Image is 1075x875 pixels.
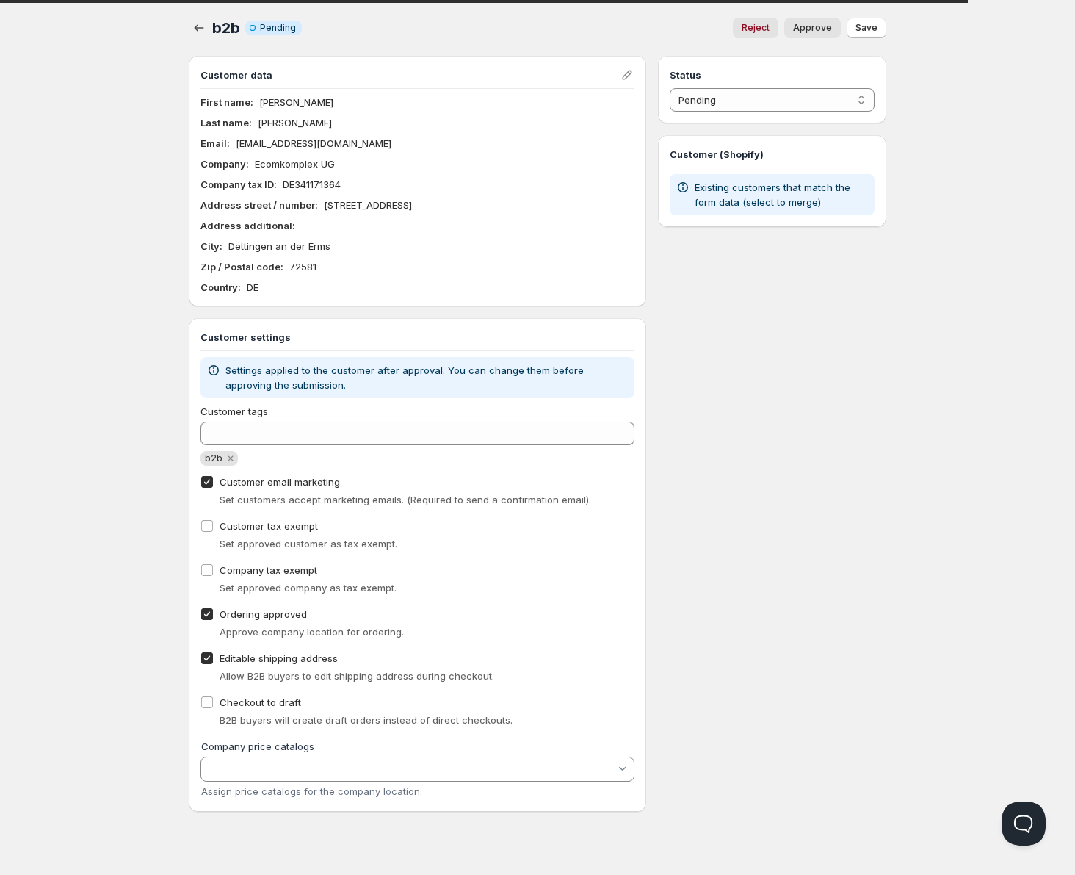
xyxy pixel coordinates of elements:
[670,68,875,82] h3: Status
[220,670,494,682] span: Allow B2B buyers to edit shipping address during checkout.
[212,19,239,37] span: b2b
[200,199,318,211] b: Address street / number :
[260,22,296,34] span: Pending
[200,137,230,149] b: Email :
[695,180,869,209] p: Existing customers that match the form data (select to merge)
[200,330,634,345] h3: Customer settings
[742,22,770,34] span: Reject
[200,158,249,170] b: Company :
[220,582,397,594] span: Set approved company as tax exempt.
[283,177,341,192] p: DE341171364
[855,22,877,34] span: Save
[224,452,237,465] button: Remove b2b
[784,18,841,38] button: Approve
[225,363,629,392] p: Settings applied to the customer after approval. You can change them before approving the submiss...
[220,538,397,550] span: Set approved customer as tax exempt.
[200,240,222,252] b: City :
[205,453,222,464] span: b2b
[201,741,314,752] label: Company price catalogs
[259,95,333,109] p: [PERSON_NAME]
[220,626,404,638] span: Approve company location for ordering.
[617,65,637,85] button: Edit
[258,115,332,130] p: [PERSON_NAME]
[200,281,241,293] b: Country :
[847,18,886,38] button: Save
[255,156,335,171] p: Ecomkomplex UG
[200,220,295,231] b: Address additional :
[201,785,634,797] div: Assign price catalogs for the company location.
[200,261,283,273] b: Zip / Postal code :
[220,476,340,488] span: Customer email marketing
[200,406,268,417] span: Customer tags
[220,494,591,505] span: Set customers accept marketing emails. (Required to send a confirmation email).
[247,280,258,295] p: DE
[220,714,513,726] span: B2B buyers will create draft orders instead of direct checkouts.
[220,564,317,576] span: Company tax exempt
[200,117,252,129] b: Last name :
[670,147,875,162] h3: Customer (Shopify)
[220,652,338,664] span: Editable shipping address
[324,198,412,212] p: [STREET_ADDRESS]
[236,136,391,151] p: [EMAIL_ADDRESS][DOMAIN_NAME]
[220,608,307,620] span: Ordering approved
[200,96,253,108] b: First name :
[289,259,316,274] p: 72581
[200,68,620,82] h3: Customer data
[220,520,318,532] span: Customer tax exempt
[793,22,832,34] span: Approve
[220,696,301,708] span: Checkout to draft
[733,18,778,38] button: Reject
[228,239,330,253] p: Dettingen an der Erms
[200,179,277,190] b: Company tax ID :
[1002,802,1046,846] iframe: Help Scout Beacon - Open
